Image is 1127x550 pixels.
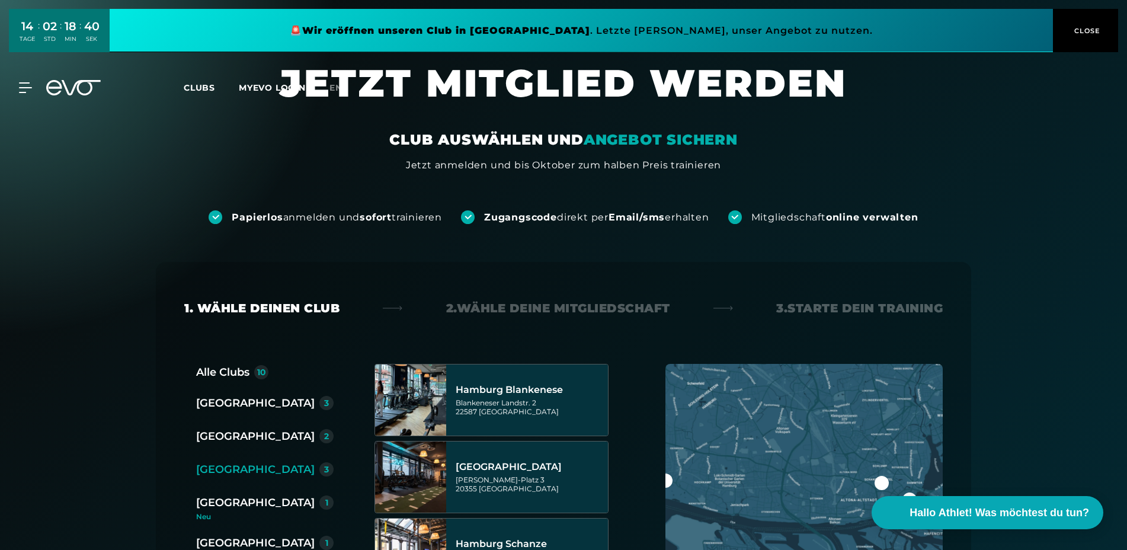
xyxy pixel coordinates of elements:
span: Clubs [184,82,215,93]
div: : [38,19,40,50]
strong: sofort [360,212,392,223]
div: Neu [196,513,343,520]
div: : [60,19,62,50]
span: CLOSE [1071,25,1100,36]
div: TAGE [20,35,35,43]
div: 14 [20,18,35,35]
div: [GEOGRAPHIC_DATA] [456,461,604,473]
strong: online verwalten [826,212,918,223]
div: SEK [84,35,100,43]
strong: Zugangscode [484,212,557,223]
div: STD [43,35,57,43]
a: en [329,81,357,95]
div: 02 [43,18,57,35]
div: [GEOGRAPHIC_DATA] [196,428,315,445]
div: anmelden und trainieren [232,211,442,224]
div: 1. Wähle deinen Club [184,300,340,316]
div: 40 [84,18,100,35]
div: 1 [325,539,328,547]
a: Clubs [184,82,239,93]
div: 2. Wähle deine Mitgliedschaft [446,300,670,316]
div: : [79,19,81,50]
a: MYEVO LOGIN [239,82,306,93]
span: en [329,82,342,93]
div: 3. Starte dein Training [776,300,943,316]
div: 3 [324,399,329,407]
button: Hallo Athlet! Was möchtest du tun? [872,496,1103,529]
div: 10 [257,368,266,376]
div: MIN [65,35,76,43]
strong: Email/sms [609,212,665,223]
span: Hallo Athlet! Was möchtest du tun? [910,505,1089,521]
div: Jetzt anmelden und bis Oktober zum halben Preis trainieren [406,158,721,172]
div: direkt per erhalten [484,211,709,224]
div: CLUB AUSWÄHLEN UND [389,130,737,149]
div: 2 [324,432,329,440]
div: 1 [325,498,328,507]
div: Hamburg Blankenese [456,384,604,396]
em: ANGEBOT SICHERN [584,131,738,148]
div: [PERSON_NAME]-Platz 3 20355 [GEOGRAPHIC_DATA] [456,475,604,493]
div: [GEOGRAPHIC_DATA] [196,494,315,511]
div: [GEOGRAPHIC_DATA] [196,461,315,478]
div: Blankeneser Landstr. 2 22587 [GEOGRAPHIC_DATA] [456,398,604,416]
div: [GEOGRAPHIC_DATA] [196,395,315,411]
div: Mitgliedschaft [751,211,918,224]
strong: Papierlos [232,212,283,223]
img: Hamburg Stadthausbrücke [375,442,446,513]
div: Hamburg Schanze [456,538,604,550]
img: Hamburg Blankenese [375,364,446,436]
div: Alle Clubs [196,364,249,380]
button: CLOSE [1053,9,1118,52]
div: 18 [65,18,76,35]
div: 3 [324,465,329,474]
